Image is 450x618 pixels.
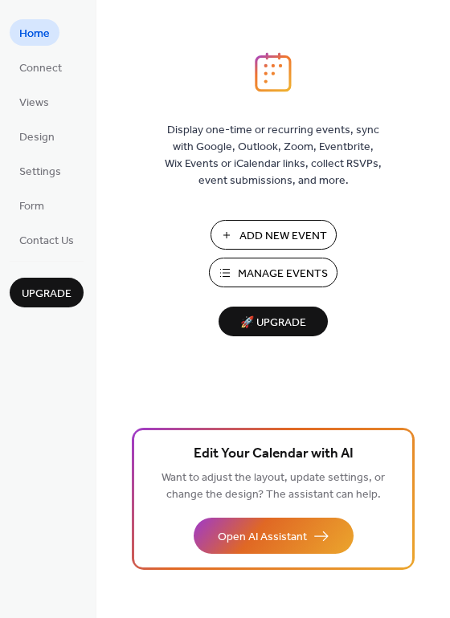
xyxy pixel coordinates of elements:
[10,88,59,115] a: Views
[239,228,327,245] span: Add New Event
[10,278,84,307] button: Upgrade
[255,52,292,92] img: logo_icon.svg
[19,95,49,112] span: Views
[19,233,74,250] span: Contact Us
[10,157,71,184] a: Settings
[10,19,59,46] a: Home
[19,60,62,77] span: Connect
[19,198,44,215] span: Form
[209,258,337,287] button: Manage Events
[211,220,337,250] button: Add New Event
[228,312,318,334] span: 🚀 Upgrade
[19,129,55,146] span: Design
[10,226,84,253] a: Contact Us
[219,307,328,336] button: 🚀 Upgrade
[22,286,72,303] span: Upgrade
[10,192,54,218] a: Form
[238,266,328,283] span: Manage Events
[10,54,72,80] a: Connect
[19,164,61,181] span: Settings
[194,518,354,554] button: Open AI Assistant
[165,122,382,189] span: Display one-time or recurring events, sync with Google, Outlook, Zoom, Eventbrite, Wix Events or ...
[19,26,50,43] span: Home
[218,529,307,546] span: Open AI Assistant
[10,123,64,149] a: Design
[162,467,385,506] span: Want to adjust the layout, update settings, or change the design? The assistant can help.
[194,443,354,466] span: Edit Your Calendar with AI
